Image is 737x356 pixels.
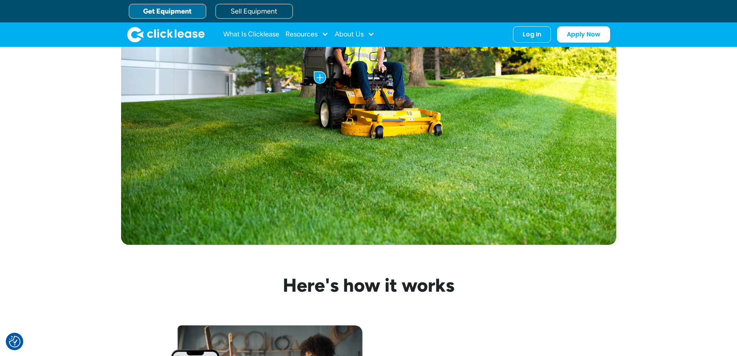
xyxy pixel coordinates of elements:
[223,27,279,42] a: What Is Clicklease
[314,71,326,84] img: Plus icon with blue background
[9,336,21,347] button: Consent Preferences
[127,27,205,42] a: home
[171,276,567,294] h3: Here's how it works
[523,31,541,38] div: Log In
[9,336,21,347] img: Revisit consent button
[557,26,610,43] a: Apply Now
[127,27,205,42] img: Clicklease logo
[335,27,374,42] div: About Us
[286,27,328,42] div: Resources
[215,4,293,19] a: Sell Equipment
[129,4,206,19] a: Get Equipment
